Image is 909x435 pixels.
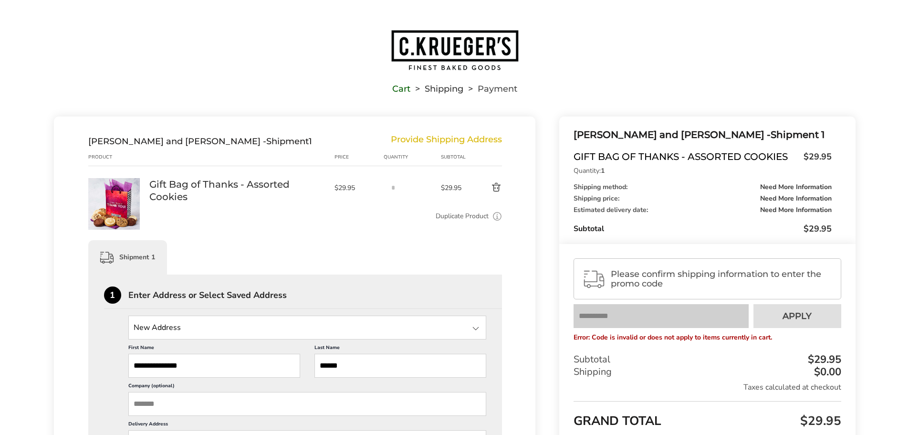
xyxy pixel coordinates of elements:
div: $0.00 [812,367,841,377]
a: Duplicate Product [436,211,489,222]
button: Apply [753,304,841,328]
div: GRAND TOTAL [574,401,841,432]
span: Payment [478,85,517,92]
a: Gift Bag of Thanks - Assorted Cookies [88,178,140,187]
p: Quantity: [574,168,831,174]
p: Error: Code is invalid or does not apply to items currently in cart. [574,333,841,342]
li: Shipping [410,85,463,92]
div: Subtotal [574,223,831,234]
img: C.KRUEGER'S [390,29,519,71]
span: $29.95 [804,223,832,234]
input: State [128,316,487,340]
div: Quantity [384,153,441,161]
span: Apply [783,312,812,320]
button: Delete product [469,182,502,193]
a: Gift Bag of Thanks - Assorted Cookies$29.95 [574,151,831,165]
strong: 1 [601,166,605,175]
span: Please confirm shipping information to enter the promo code [611,269,832,288]
label: Delivery Address [128,421,487,430]
div: Shipping [574,366,841,378]
div: Taxes calculated at checkout [574,382,841,393]
a: Go to home page [54,29,856,71]
span: [PERSON_NAME] and [PERSON_NAME] - [574,129,771,140]
div: Estimated delivery date: [574,207,831,213]
div: Shipping method: [574,184,831,191]
input: Last Name [314,354,486,378]
div: Provide Shipping Address [391,136,502,147]
div: Shipping price: [574,195,831,202]
div: Product [88,153,149,161]
label: Company (optional) [128,382,487,392]
div: Shipment 1 [88,240,167,275]
span: $29.95 [799,151,832,163]
span: Need More Information [760,195,832,202]
span: $29.95 [441,183,469,192]
div: 1 [104,286,121,304]
span: $29.95 [798,413,841,429]
div: Subtotal [574,353,841,366]
span: Gift Bag of Thanks - Assorted Cookies [574,151,798,165]
div: Price [334,153,384,161]
label: First Name [128,344,300,354]
img: Gift Bag of Thanks - Assorted Cookies [88,178,140,230]
a: Gift Bag of Thanks - Assorted Cookies [149,178,325,203]
input: Quantity input [384,178,403,197]
span: 1 [309,136,312,147]
label: Last Name [314,344,486,354]
input: Company [128,392,487,416]
div: $29.95 [805,354,841,365]
span: Need More Information [760,184,832,191]
div: Subtotal [441,153,469,161]
div: Shipment [88,136,312,147]
div: Enter Address or Select Saved Address [128,291,502,299]
a: Cart [392,85,410,92]
span: Need More Information [760,207,832,213]
input: First Name [128,354,300,378]
div: Shipment 1 [574,127,831,143]
span: [PERSON_NAME] and [PERSON_NAME] - [88,136,266,147]
span: $29.95 [334,183,379,192]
